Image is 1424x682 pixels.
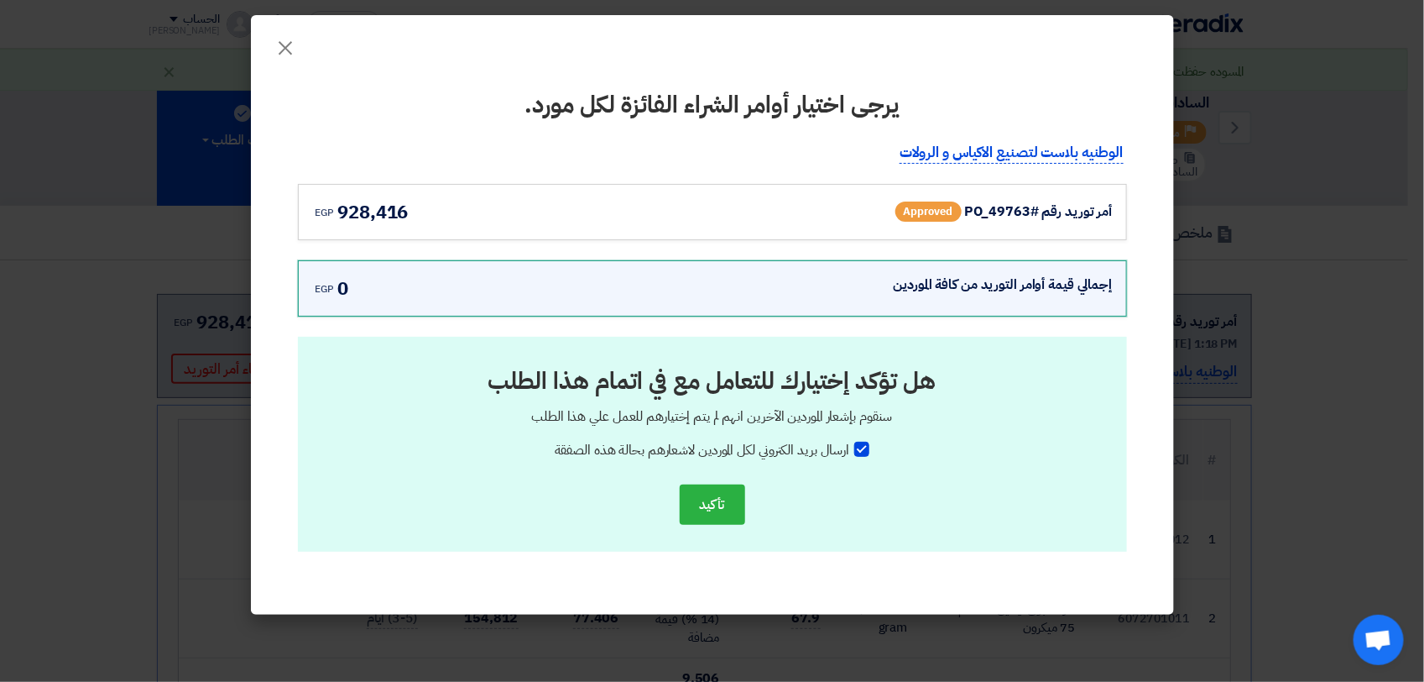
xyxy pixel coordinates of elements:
span: Approved [895,202,962,222]
span: 0 [337,275,348,302]
h2: هل تؤكد إختيارك للتعامل مع في اتمام هذا الطلب [333,365,1092,398]
button: تأكيد [680,485,745,525]
div: إجمالي قيمة أوامر التوريد من كافة الموردين [893,275,1112,295]
a: Open chat [1354,615,1404,665]
p: الوطنيه بلاست لتصنيع الاكياس و الرولات [900,142,1124,165]
span: 928,416 [337,198,408,226]
span: egp [316,205,335,220]
div: أمر توريد رقم #PO_49763 [965,202,1113,222]
span: ارسال بريد الكتروني لكل الموردين لاشعارهم بحالة هذه الصفقة [555,440,850,460]
div: سنقوم بإشعار الموردين الآخرين انهم لم يتم إختيارهم للعمل علي هذا الطلب [325,407,1100,427]
h2: يرجى اختيار أوامر الشراء الفائزة لكل مورد. [298,89,1127,122]
button: Close [263,27,310,60]
span: egp [316,281,335,296]
span: × [276,22,296,72]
